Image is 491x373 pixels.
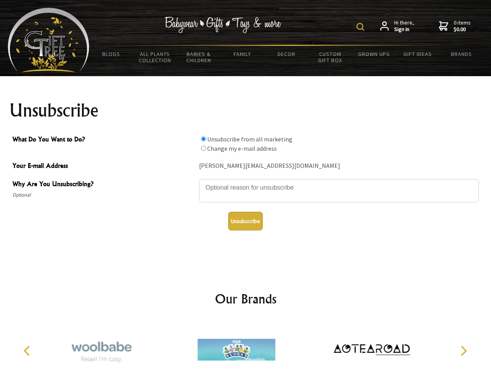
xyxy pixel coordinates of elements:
[207,135,292,143] label: Unsubscribe from all marketing
[201,136,206,141] input: What Do You Want to Do?
[89,46,133,62] a: BLOGS
[177,46,221,68] a: Babies & Children
[455,342,472,359] button: Next
[16,289,476,308] h2: Our Brands
[228,212,263,230] button: Unsubscribe
[356,23,364,31] img: product search
[199,160,479,172] div: [PERSON_NAME][EMAIL_ADDRESS][DOMAIN_NAME]
[308,46,352,68] a: Custom Gift Box
[439,19,471,33] a: 0 items$0.00
[165,17,281,33] img: Babywear - Gifts - Toys & more
[207,145,277,152] label: Change my e-mail address
[12,134,195,146] span: What Do You Want to Do?
[264,46,308,62] a: Decor
[396,46,440,62] a: Gift Ideas
[199,179,479,202] textarea: Why Are You Unsubscribing?
[12,190,195,200] span: Optional
[12,179,195,190] span: Why Are You Unsubscribing?
[9,101,482,120] h1: Unsubscribe
[8,8,89,72] img: Babyware - Gifts - Toys and more...
[454,19,471,33] span: 0 items
[19,342,37,359] button: Previous
[201,146,206,151] input: What Do You Want to Do?
[454,26,471,33] strong: $0.00
[440,46,484,62] a: Brands
[394,26,414,33] strong: Sign in
[133,46,177,68] a: All Plants Collection
[380,19,414,33] a: Hi there,Sign in
[394,19,414,33] span: Hi there,
[352,46,396,62] a: Grown Ups
[12,161,195,172] span: Your E-mail Address
[221,46,265,62] a: Family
